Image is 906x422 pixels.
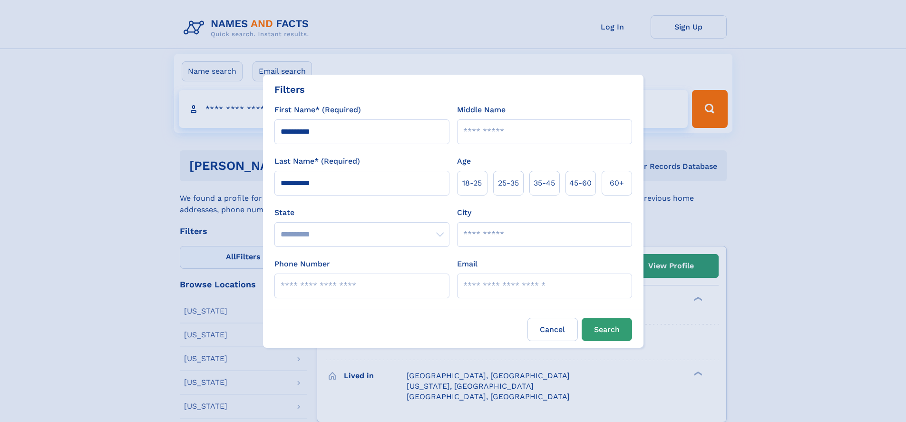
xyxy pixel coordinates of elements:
[534,177,555,189] span: 35‑45
[527,318,578,341] label: Cancel
[569,177,592,189] span: 45‑60
[274,82,305,97] div: Filters
[274,104,361,116] label: First Name* (Required)
[274,156,360,167] label: Last Name* (Required)
[457,258,477,270] label: Email
[582,318,632,341] button: Search
[457,104,506,116] label: Middle Name
[274,207,449,218] label: State
[498,177,519,189] span: 25‑35
[457,207,471,218] label: City
[457,156,471,167] label: Age
[274,258,330,270] label: Phone Number
[610,177,624,189] span: 60+
[462,177,482,189] span: 18‑25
